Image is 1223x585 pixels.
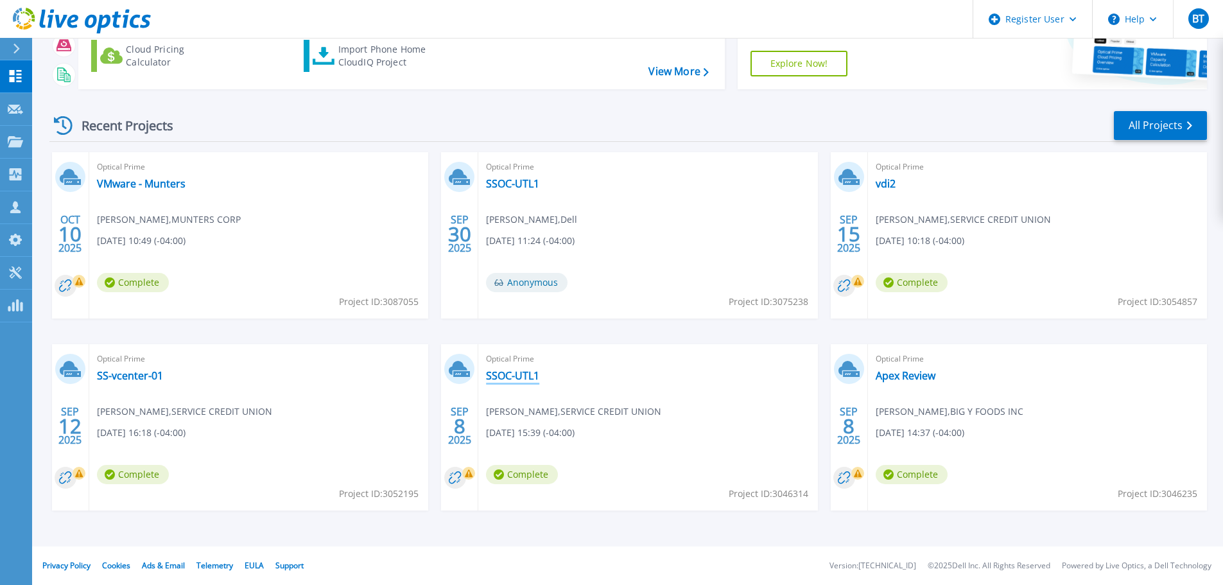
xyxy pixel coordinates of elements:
[843,421,854,432] span: 8
[876,369,935,382] a: Apex Review
[876,465,948,484] span: Complete
[648,65,708,78] a: View More
[142,560,185,571] a: Ads & Email
[829,562,916,570] li: Version: [TECHNICAL_ID]
[245,560,264,571] a: EULA
[447,403,472,450] div: SEP 2025
[876,213,1051,227] span: [PERSON_NAME] , SERVICE CREDIT UNION
[339,295,419,309] span: Project ID: 3087055
[837,403,861,450] div: SEP 2025
[486,234,575,248] span: [DATE] 11:24 (-04:00)
[750,51,848,76] a: Explore Now!
[876,352,1199,366] span: Optical Prime
[102,560,130,571] a: Cookies
[486,426,575,440] span: [DATE] 15:39 (-04:00)
[486,369,539,382] a: SSOC-UTL1
[486,405,661,419] span: [PERSON_NAME] , SERVICE CREDIT UNION
[1114,111,1207,140] a: All Projects
[876,426,964,440] span: [DATE] 14:37 (-04:00)
[876,273,948,292] span: Complete
[729,295,808,309] span: Project ID: 3075238
[486,177,539,190] a: SSOC-UTL1
[58,211,82,258] div: OCT 2025
[729,487,808,501] span: Project ID: 3046314
[1118,487,1197,501] span: Project ID: 3046235
[486,160,810,174] span: Optical Prime
[97,465,169,484] span: Complete
[49,110,191,141] div: Recent Projects
[837,211,861,258] div: SEP 2025
[338,43,438,69] div: Import Phone Home CloudIQ Project
[196,560,233,571] a: Telemetry
[97,426,186,440] span: [DATE] 16:18 (-04:00)
[486,352,810,366] span: Optical Prime
[42,560,91,571] a: Privacy Policy
[58,403,82,450] div: SEP 2025
[97,405,272,419] span: [PERSON_NAME] , SERVICE CREDIT UNION
[58,421,82,432] span: 12
[1192,13,1204,24] span: BT
[97,234,186,248] span: [DATE] 10:49 (-04:00)
[486,465,558,484] span: Complete
[97,369,163,382] a: SS-vcenter-01
[126,43,229,69] div: Cloud Pricing Calculator
[97,273,169,292] span: Complete
[58,229,82,240] span: 10
[876,177,896,190] a: vdi2
[1062,562,1211,570] li: Powered by Live Optics, a Dell Technology
[454,421,465,432] span: 8
[97,160,421,174] span: Optical Prime
[486,273,568,292] span: Anonymous
[876,234,964,248] span: [DATE] 10:18 (-04:00)
[1118,295,1197,309] span: Project ID: 3054857
[447,211,472,258] div: SEP 2025
[876,160,1199,174] span: Optical Prime
[91,40,234,72] a: Cloud Pricing Calculator
[275,560,304,571] a: Support
[339,487,419,501] span: Project ID: 3052195
[97,352,421,366] span: Optical Prime
[448,229,471,240] span: 30
[837,229,860,240] span: 15
[876,405,1023,419] span: [PERSON_NAME] , BIG Y FOODS INC
[97,177,186,190] a: VMware - Munters
[97,213,241,227] span: [PERSON_NAME] , MUNTERS CORP
[486,213,577,227] span: [PERSON_NAME] , Dell
[928,562,1050,570] li: © 2025 Dell Inc. All Rights Reserved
